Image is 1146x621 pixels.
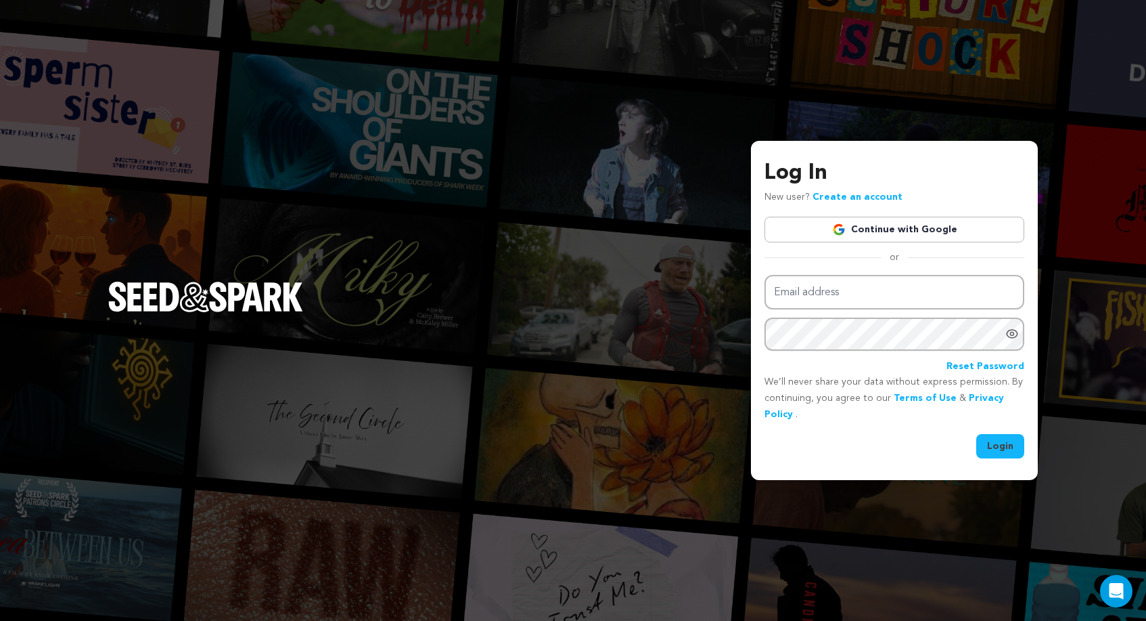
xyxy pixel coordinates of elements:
[764,217,1024,242] a: Continue with Google
[108,282,303,312] img: Seed&Spark Logo
[108,282,303,339] a: Seed&Spark Homepage
[764,157,1024,190] h3: Log In
[764,190,902,206] p: New user?
[812,192,902,202] a: Create an account
[881,251,907,264] span: or
[832,223,846,236] img: Google logo
[946,359,1024,375] a: Reset Password
[764,393,1004,419] a: Privacy Policy
[1005,327,1019,341] a: Show password as plain text. Warning: this will display your password on the screen.
[894,393,957,403] a: Terms of Use
[1100,575,1132,607] div: Open Intercom Messenger
[764,374,1024,423] p: We’ll never share your data without express permission. By continuing, you agree to our & .
[764,275,1024,309] input: Email address
[976,434,1024,458] button: Login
